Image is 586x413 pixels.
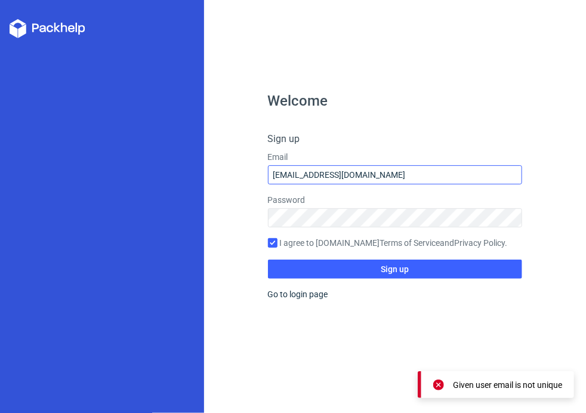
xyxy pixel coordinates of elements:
span: Sign up [381,265,409,273]
label: Email [268,151,523,163]
div: Given user email is not unique [453,379,562,391]
label: Password [268,194,523,206]
a: Privacy Policy [455,238,505,248]
h1: Welcome [268,94,523,108]
label: I agree to [DOMAIN_NAME] and . [268,237,523,250]
button: Sign up [268,260,523,279]
h4: Sign up [268,132,523,146]
a: Go to login page [268,289,328,299]
a: Terms of Service [380,238,440,248]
